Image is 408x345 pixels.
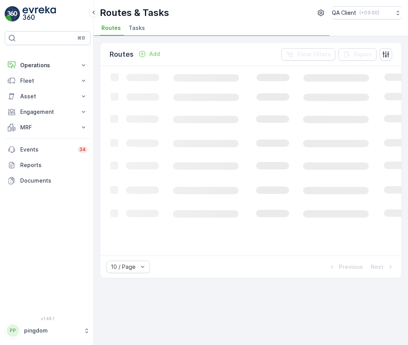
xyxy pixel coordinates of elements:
[371,263,384,271] p: Next
[354,51,372,58] p: Export
[339,263,363,271] p: Previous
[338,48,377,61] button: Export
[23,6,56,22] img: logo_light-DOdMpM7g.png
[5,89,91,104] button: Asset
[149,50,160,58] p: Add
[135,49,163,59] button: Add
[7,324,19,337] div: PP
[370,262,395,272] button: Next
[20,92,75,100] p: Asset
[5,316,91,321] span: v 1.48.1
[5,73,91,89] button: Fleet
[79,146,86,153] p: 34
[20,124,75,131] p: MRF
[5,322,91,339] button: PPpingdom
[20,177,87,185] p: Documents
[77,35,85,41] p: ⌘B
[327,262,364,272] button: Previous
[5,57,91,73] button: Operations
[20,77,75,85] p: Fleet
[129,24,145,32] span: Tasks
[5,142,91,157] a: Events34
[332,6,402,19] button: QA Client(+03:00)
[20,61,75,69] p: Operations
[5,157,91,173] a: Reports
[297,51,331,58] p: Clear Filters
[100,7,169,19] p: Routes & Tasks
[332,9,356,17] p: QA Client
[281,48,335,61] button: Clear Filters
[110,49,134,60] p: Routes
[359,10,379,16] p: ( +03:00 )
[5,104,91,120] button: Engagement
[5,6,20,22] img: logo
[5,173,91,188] a: Documents
[20,161,87,169] p: Reports
[5,120,91,135] button: MRF
[24,327,80,335] p: pingdom
[20,146,73,153] p: Events
[20,108,75,116] p: Engagement
[101,24,121,32] span: Routes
